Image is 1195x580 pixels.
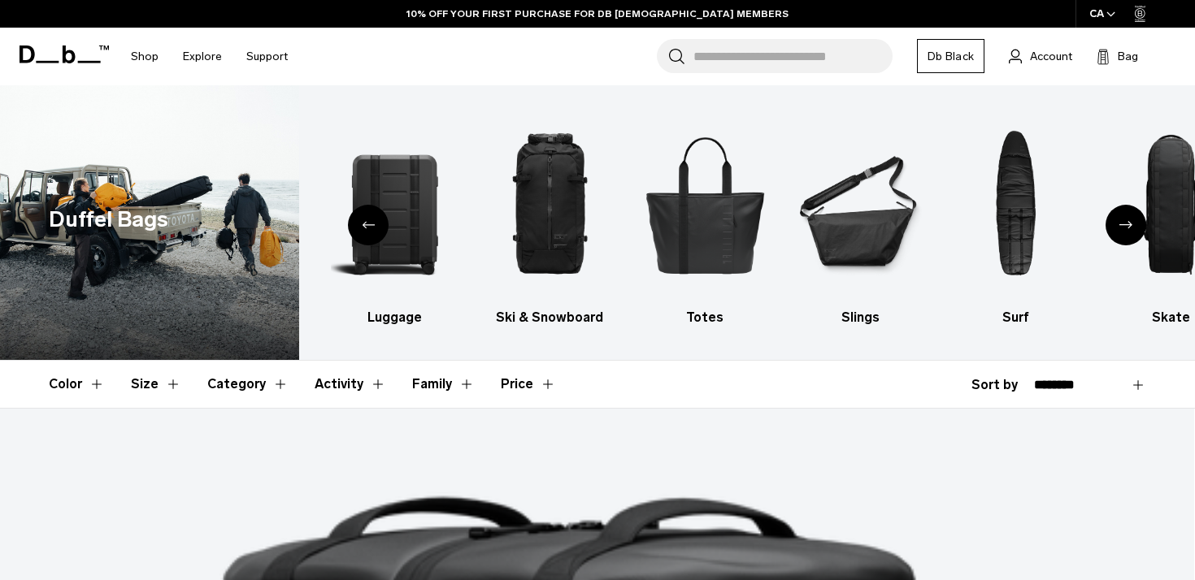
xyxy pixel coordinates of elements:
[486,110,613,327] li: 4 / 10
[176,110,303,327] li: 2 / 10
[331,110,458,327] li: 3 / 10
[917,39,984,73] a: Db Black
[641,110,768,327] li: 5 / 10
[501,361,556,408] button: Toggle Price
[49,361,105,408] button: Toggle Filter
[1009,46,1072,66] a: Account
[797,308,923,327] h3: Slings
[797,110,923,327] li: 6 / 10
[176,110,303,327] a: Db Backpacks
[131,361,181,408] button: Toggle Filter
[952,110,1079,327] a: Db Surf
[183,28,222,85] a: Explore
[952,308,1079,327] h3: Surf
[1106,205,1146,245] div: Next slide
[131,28,159,85] a: Shop
[119,28,300,85] nav: Main Navigation
[486,308,613,327] h3: Ski & Snowboard
[952,110,1079,300] img: Db
[348,205,389,245] div: Previous slide
[797,110,923,300] img: Db
[1030,48,1072,65] span: Account
[1097,46,1138,66] button: Bag
[641,308,768,327] h3: Totes
[315,361,386,408] button: Toggle Filter
[331,110,458,300] img: Db
[176,308,303,327] h3: Backpacks
[406,6,789,21] a: 10% OFF YOUR FIRST PURCHASE FOR DB [DEMOGRAPHIC_DATA] MEMBERS
[246,28,288,85] a: Support
[952,110,1079,327] li: 7 / 10
[641,110,768,300] img: Db
[1118,48,1138,65] span: Bag
[412,361,475,408] button: Toggle Filter
[331,110,458,327] a: Db Luggage
[641,110,768,327] a: Db Totes
[486,110,613,300] img: Db
[797,110,923,327] a: Db Slings
[331,308,458,327] h3: Luggage
[486,110,613,327] a: Db Ski & Snowboard
[176,110,303,300] img: Db
[207,361,289,408] button: Toggle Filter
[49,203,168,236] h1: Duffel Bags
